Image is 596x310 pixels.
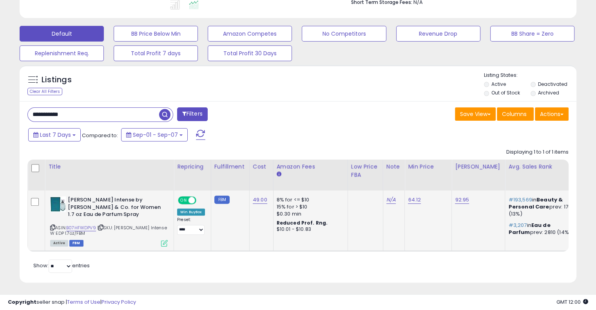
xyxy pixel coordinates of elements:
[179,197,188,204] span: ON
[508,222,585,236] p: in prev: 2810 (14%)
[42,74,72,85] h5: Listings
[556,298,588,306] span: 2025-09-15 12:00 GMT
[8,298,36,306] strong: Copyright
[455,107,496,121] button: Save View
[50,240,68,247] span: All listings currently available for purchase on Amazon
[491,81,506,87] label: Active
[101,298,136,306] a: Privacy Policy
[535,107,569,121] button: Actions
[491,89,520,96] label: Out of Stock
[82,132,118,139] span: Compared to:
[214,196,230,204] small: FBM
[208,45,292,61] button: Total Profit 30 Days
[253,196,267,204] a: 49.00
[277,196,342,203] div: 8% for <= $10
[40,131,71,139] span: Last 7 Days
[506,149,569,156] div: Displaying 1 to 1 of 1 items
[20,26,104,42] button: Default
[455,163,502,171] div: [PERSON_NAME]
[386,163,402,171] div: Note
[386,196,396,204] a: N/A
[490,26,574,42] button: BB Share = Zero
[277,203,342,210] div: 15% for > $10
[8,299,136,306] div: seller snap | |
[214,163,246,171] div: Fulfillment
[508,196,563,210] span: Beauty & Personal Care
[277,210,342,218] div: $0.30 min
[50,196,66,212] img: 41b3Vr82YbL._SL40_.jpg
[538,89,559,96] label: Archived
[508,221,527,229] span: #3,207
[408,196,421,204] a: 64.12
[508,221,550,236] span: Eau de Parfum
[502,110,527,118] span: Columns
[133,131,178,139] span: Sep-01 - Sep-07
[408,163,448,171] div: Min Price
[508,163,588,171] div: Avg. Sales Rank
[114,26,198,42] button: BB Price Below Min
[455,196,469,204] a: 92.95
[484,72,576,79] p: Listing States:
[121,128,188,141] button: Sep-01 - Sep-07
[27,88,62,95] div: Clear All Filters
[253,163,270,171] div: Cost
[195,197,208,204] span: OFF
[497,107,534,121] button: Columns
[277,219,328,226] b: Reduced Prof. Rng.
[508,196,532,203] span: #193,569
[33,262,90,269] span: Show: entries
[114,45,198,61] button: Total Profit 7 days
[50,225,167,236] span: | SKU: [PERSON_NAME] Intense W EDP 1.7oz/FBM
[66,225,96,231] a: B07HFWDPV9
[20,45,104,61] button: Replenishment Req.
[277,226,342,233] div: $10.01 - $10.83
[67,298,100,306] a: Terms of Use
[508,196,585,218] p: in prev: 170979 (13%)
[177,107,208,121] button: Filters
[28,128,81,141] button: Last 7 Days
[177,163,208,171] div: Repricing
[396,26,480,42] button: Revenue Drop
[277,163,344,171] div: Amazon Fees
[69,240,83,247] span: FBM
[208,26,292,42] button: Amazon Competes
[277,171,281,178] small: Amazon Fees.
[538,81,567,87] label: Deactivated
[50,196,168,246] div: ASIN:
[48,163,170,171] div: Title
[302,26,386,42] button: No Competitors
[177,217,205,235] div: Preset:
[351,163,380,179] div: Low Price FBA
[68,196,163,220] b: [PERSON_NAME] Intense by [PERSON_NAME] & Co. for Women 1.7 oz Eau de Parfum Spray
[177,208,205,216] div: Win BuyBox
